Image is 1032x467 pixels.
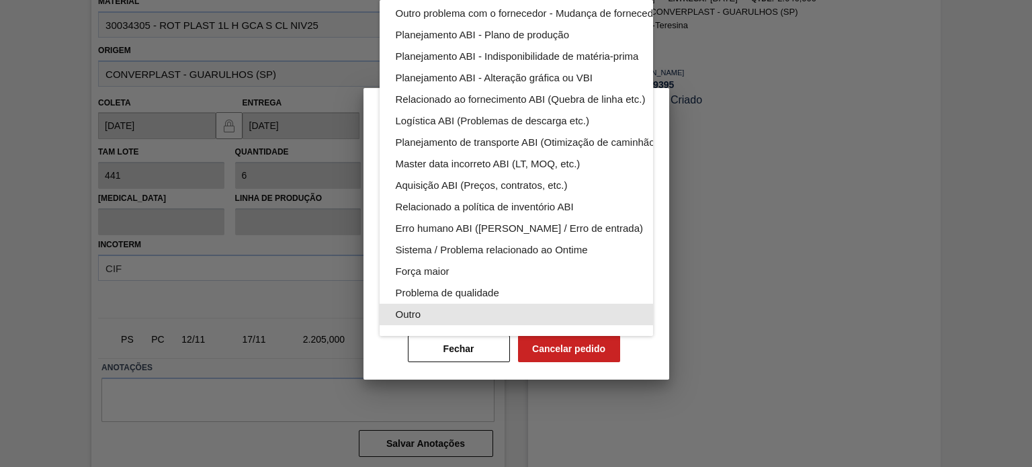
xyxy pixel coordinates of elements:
div: Erro humano ABI ([PERSON_NAME] / Erro de entrada) [396,218,700,239]
div: Força maior [396,261,700,282]
div: Relacionado a política de inventório ABI [396,196,700,218]
div: Planejamento ABI - Indisponibilidade de matéria-prima [396,46,700,67]
div: Planejamento de transporte ABI (Otimização de caminhão etc.) [396,132,700,153]
div: Planejamento ABI - Plano de produção [396,24,700,46]
div: Sistema / Problema relacionado ao Ontime [396,239,700,261]
div: Relacionado ao fornecimento ABI (Quebra de linha etc.) [396,89,700,110]
div: Aquisição ABI (Preços, contratos, etc.) [396,175,700,196]
div: Outro [396,304,700,325]
div: Problema de qualidade [396,282,700,304]
div: Master data incorreto ABI (LT, MOQ, etc.) [396,153,700,175]
div: Logística ABI (Problemas de descarga etc.) [396,110,700,132]
div: Planejamento ABI - Alteração gráfica ou VBI [396,67,700,89]
div: Outro problema com o fornecedor - Mudança de fornecedor [396,3,700,24]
